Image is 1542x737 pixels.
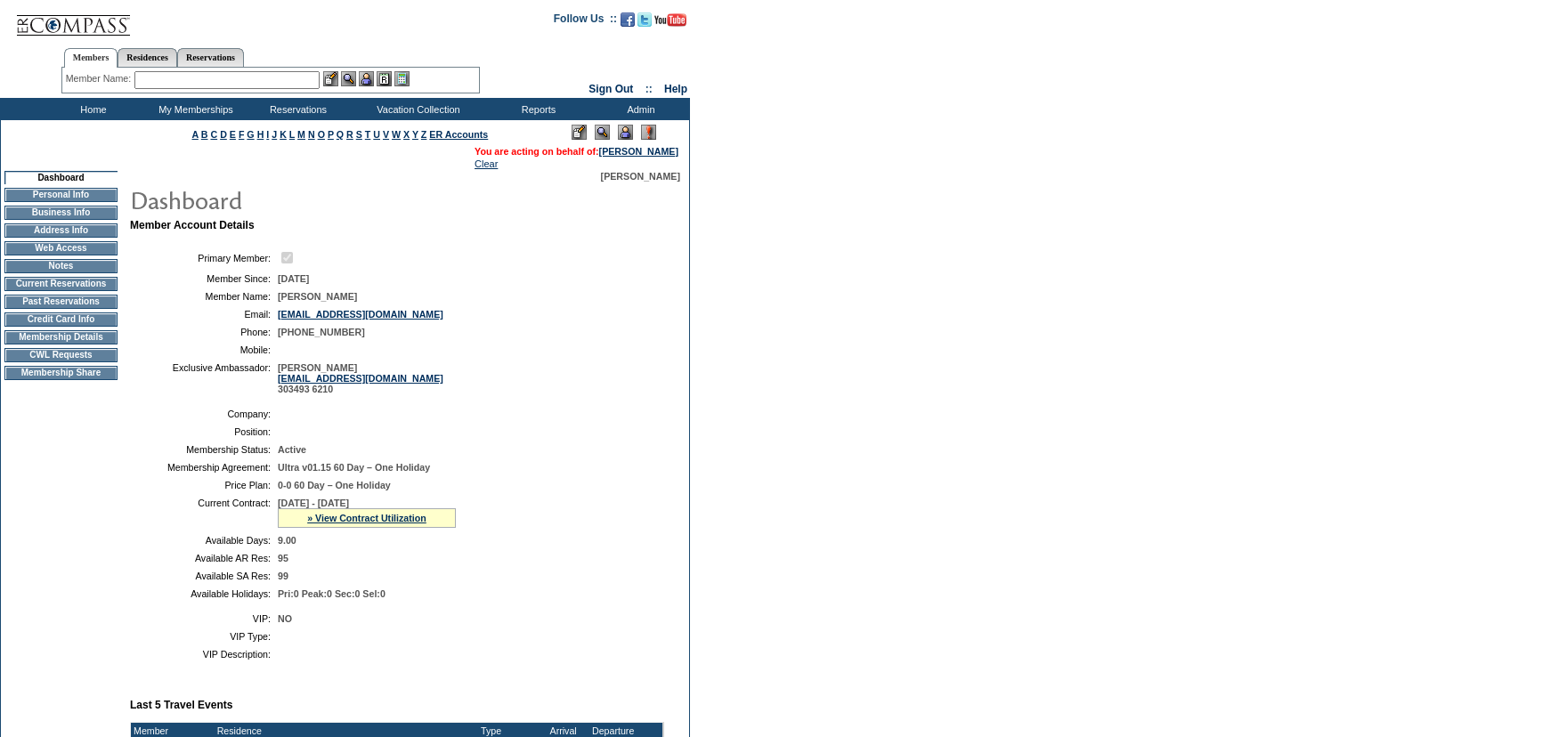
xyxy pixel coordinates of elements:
[429,129,488,140] a: ER Accounts
[621,12,635,27] img: Become our fan on Facebook
[4,277,118,291] td: Current Reservations
[4,223,118,238] td: Address Info
[392,129,401,140] a: W
[278,613,292,624] span: NO
[137,462,271,473] td: Membership Agreement:
[621,18,635,28] a: Become our fan on Facebook
[278,588,385,599] span: Pri:0 Peak:0 Sec:0 Sel:0
[40,98,142,120] td: Home
[278,571,288,581] span: 99
[4,348,118,362] td: CWL Requests
[220,129,227,140] a: D
[137,613,271,624] td: VIP:
[403,129,410,140] a: X
[664,83,687,95] a: Help
[278,462,430,473] span: Ultra v01.15 60 Day – One Holiday
[641,125,656,140] img: Log Concern/Member Elevation
[66,71,134,86] div: Member Name:
[654,18,686,28] a: Subscribe to our YouTube Channel
[4,312,118,327] td: Credit Card Info
[421,129,427,140] a: Z
[266,129,269,140] a: I
[4,295,118,309] td: Past Reservations
[346,129,353,140] a: R
[383,129,389,140] a: V
[247,129,254,140] a: G
[278,444,306,455] span: Active
[192,129,199,140] a: A
[137,309,271,320] td: Email:
[142,98,245,120] td: My Memberships
[137,362,271,394] td: Exclusive Ambassador:
[654,13,686,27] img: Subscribe to our YouTube Channel
[137,291,271,302] td: Member Name:
[341,71,356,86] img: View
[373,129,380,140] a: U
[278,480,391,490] span: 0-0 60 Day – One Holiday
[177,48,244,67] a: Reservations
[210,129,217,140] a: C
[308,129,315,140] a: N
[307,513,426,523] a: » View Contract Utilization
[201,129,208,140] a: B
[637,12,652,27] img: Follow us on Twitter
[278,373,443,384] a: [EMAIL_ADDRESS][DOMAIN_NAME]
[137,480,271,490] td: Price Plan:
[637,18,652,28] a: Follow us on Twitter
[618,125,633,140] img: Impersonate
[130,699,232,711] b: Last 5 Travel Events
[328,129,334,140] a: P
[475,146,678,157] span: You are acting on behalf of:
[137,571,271,581] td: Available SA Res:
[137,409,271,419] td: Company:
[4,188,118,202] td: Personal Info
[272,129,277,140] a: J
[137,588,271,599] td: Available Holidays:
[4,366,118,380] td: Membership Share
[347,98,485,120] td: Vacation Collection
[297,129,305,140] a: M
[278,273,309,284] span: [DATE]
[137,273,271,284] td: Member Since:
[230,129,236,140] a: E
[359,71,374,86] img: Impersonate
[318,129,325,140] a: O
[412,129,418,140] a: Y
[137,553,271,563] td: Available AR Res:
[4,330,118,344] td: Membership Details
[137,444,271,455] td: Membership Status:
[129,182,485,217] img: pgTtlDashboard.gif
[130,219,255,231] b: Member Account Details
[4,241,118,255] td: Web Access
[118,48,177,67] a: Residences
[554,11,617,32] td: Follow Us ::
[278,362,443,394] span: [PERSON_NAME] 303493 6210
[137,631,271,642] td: VIP Type:
[278,291,357,302] span: [PERSON_NAME]
[485,98,588,120] td: Reports
[601,171,680,182] span: [PERSON_NAME]
[365,129,371,140] a: T
[137,327,271,337] td: Phone:
[323,71,338,86] img: b_edit.gif
[137,426,271,437] td: Position:
[64,48,118,68] a: Members
[278,309,443,320] a: [EMAIL_ADDRESS][DOMAIN_NAME]
[645,83,653,95] span: ::
[4,259,118,273] td: Notes
[239,129,245,140] a: F
[280,129,287,140] a: K
[245,98,347,120] td: Reservations
[377,71,392,86] img: Reservations
[356,129,362,140] a: S
[137,249,271,266] td: Primary Member:
[572,125,587,140] img: Edit Mode
[4,206,118,220] td: Business Info
[475,158,498,169] a: Clear
[289,129,295,140] a: L
[278,327,365,337] span: [PHONE_NUMBER]
[257,129,264,140] a: H
[4,171,118,184] td: Dashboard
[137,535,271,546] td: Available Days:
[588,98,690,120] td: Admin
